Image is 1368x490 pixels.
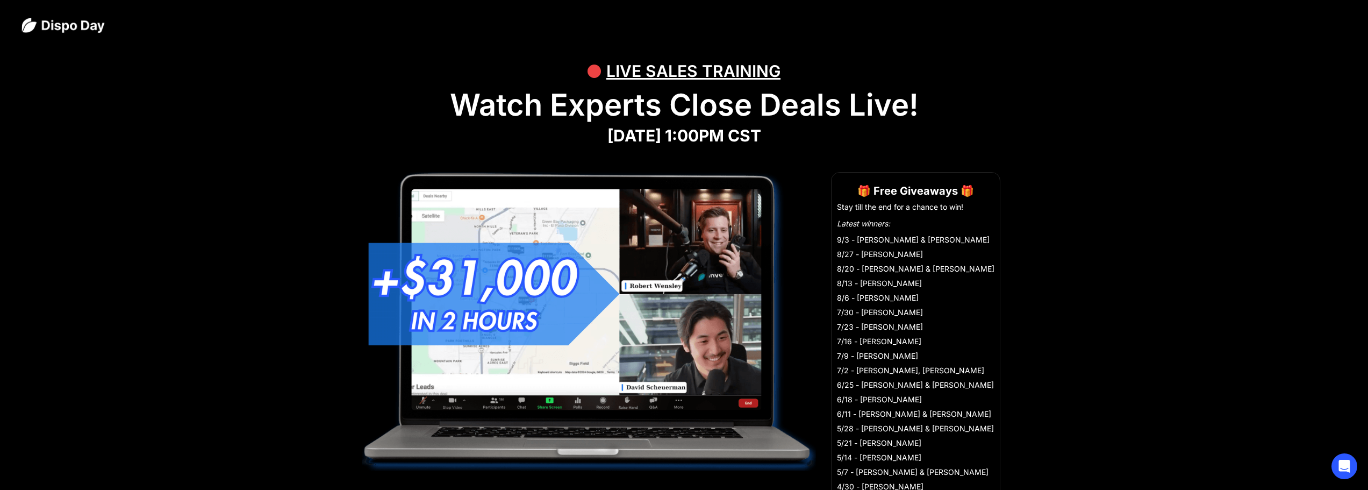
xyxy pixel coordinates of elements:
[22,87,1346,123] h1: Watch Experts Close Deals Live!
[1331,453,1357,479] div: Open Intercom Messenger
[837,219,890,228] em: Latest winners:
[857,184,974,197] strong: 🎁 Free Giveaways 🎁
[606,55,780,87] div: LIVE SALES TRAINING
[607,126,761,145] strong: [DATE] 1:00PM CST
[837,202,994,212] li: Stay till the end for a chance to win!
